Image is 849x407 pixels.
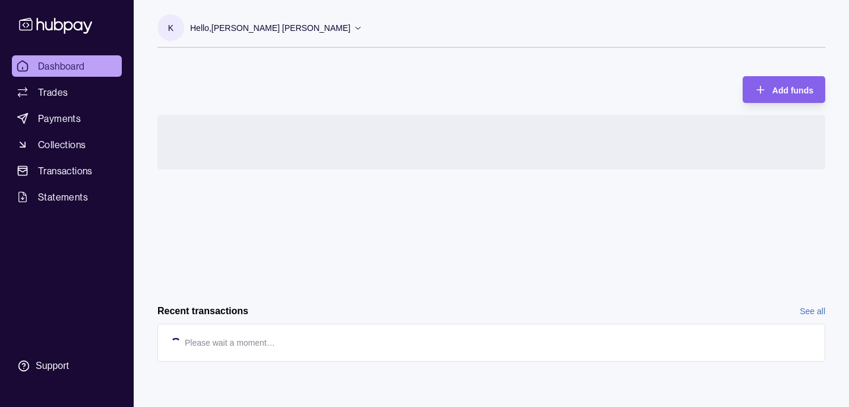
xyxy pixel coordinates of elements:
[12,108,122,129] a: Payments
[185,336,275,349] p: Please wait a moment…
[12,160,122,181] a: Transactions
[157,305,248,318] h2: Recent transactions
[36,359,69,372] div: Support
[12,55,122,77] a: Dashboard
[772,86,813,95] span: Add funds
[12,134,122,155] a: Collections
[168,21,173,35] p: K
[12,82,122,103] a: Trades
[12,353,122,378] a: Support
[38,59,85,73] span: Dashboard
[190,21,351,35] p: Hello, [PERSON_NAME] [PERSON_NAME]
[38,85,68,99] span: Trades
[800,305,825,318] a: See all
[38,164,93,178] span: Transactions
[12,186,122,208] a: Statements
[38,190,88,204] span: Statements
[743,76,825,103] button: Add funds
[38,111,81,126] span: Payments
[38,137,86,152] span: Collections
